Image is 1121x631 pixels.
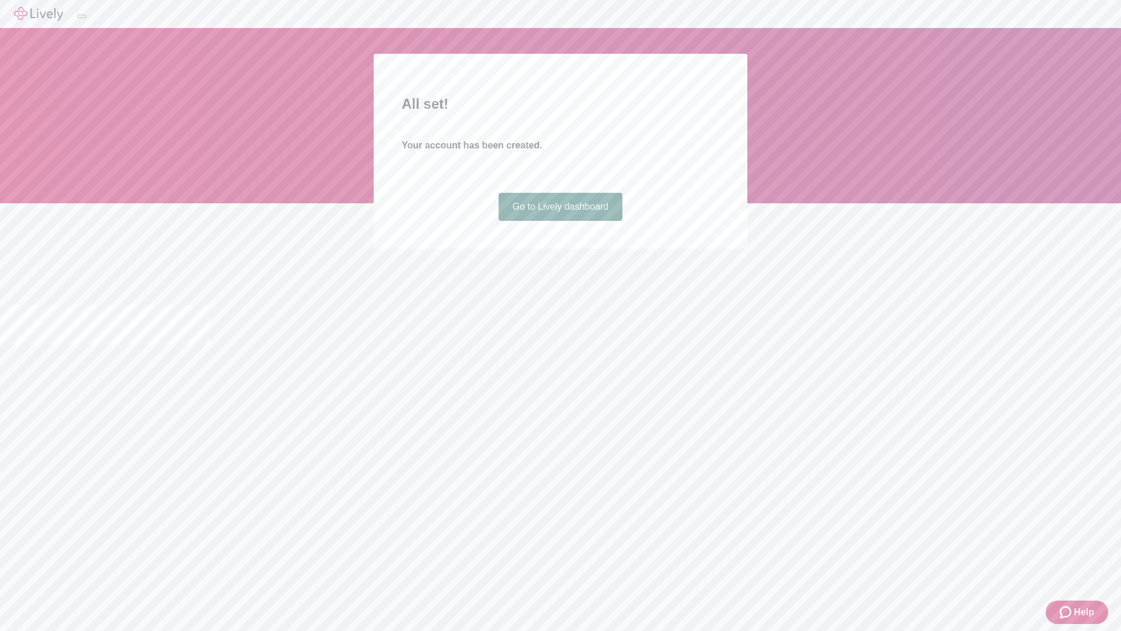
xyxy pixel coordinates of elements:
[1046,601,1108,624] button: Zendesk support iconHelp
[14,7,63,21] img: Lively
[499,193,623,221] a: Go to Lively dashboard
[402,138,719,152] h4: Your account has been created.
[77,15,86,18] button: Log out
[402,93,719,115] h2: All set!
[1074,605,1094,619] span: Help
[1060,605,1074,619] svg: Zendesk support icon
